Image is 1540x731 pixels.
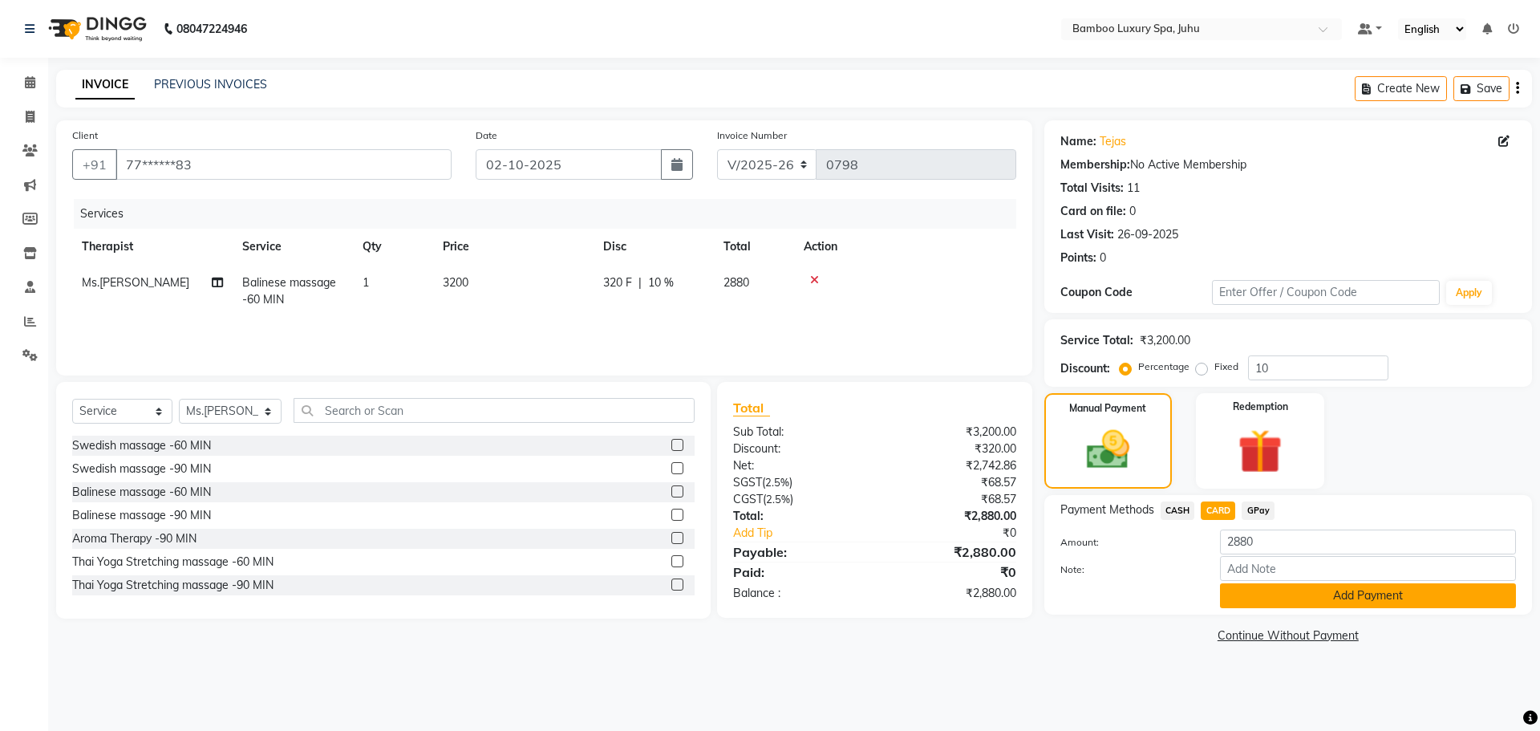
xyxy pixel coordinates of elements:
[874,441,1027,457] div: ₹320.00
[1233,400,1288,414] label: Redemption
[1060,133,1096,150] div: Name:
[794,229,1016,265] th: Action
[1220,583,1516,608] button: Add Payment
[1129,203,1136,220] div: 0
[874,424,1027,441] div: ₹3,200.00
[294,398,695,423] input: Search or Scan
[721,562,874,582] div: Paid:
[721,525,900,542] a: Add Tip
[874,474,1027,491] div: ₹68.57
[41,6,151,51] img: logo
[363,275,369,290] span: 1
[1060,156,1130,173] div: Membership:
[733,492,763,506] span: CGST
[154,77,267,91] a: PREVIOUS INVOICES
[115,149,452,180] input: Search by Name/Mobile/Email/Code
[1220,556,1516,581] input: Add Note
[714,229,794,265] th: Total
[233,229,353,265] th: Service
[1220,530,1516,554] input: Amount
[874,491,1027,508] div: ₹68.57
[648,274,674,291] span: 10 %
[874,562,1027,582] div: ₹0
[874,457,1027,474] div: ₹2,742.86
[1355,76,1447,101] button: Create New
[874,508,1027,525] div: ₹2,880.00
[765,476,789,489] span: 2.5%
[1212,280,1440,305] input: Enter Offer / Coupon Code
[443,275,468,290] span: 3200
[721,491,874,508] div: ( )
[721,474,874,491] div: ( )
[72,437,211,454] div: Swedish massage -60 MIN
[1048,535,1208,550] label: Amount:
[1048,562,1208,577] label: Note:
[72,530,197,547] div: Aroma Therapy -90 MIN
[72,484,211,501] div: Balinese massage -60 MIN
[1224,424,1296,479] img: _gift.svg
[721,457,874,474] div: Net:
[72,554,274,571] div: Thai Yoga Stretching massage -60 MIN
[1140,332,1190,349] div: ₹3,200.00
[603,274,632,291] span: 320 F
[353,229,433,265] th: Qty
[874,542,1027,562] div: ₹2,880.00
[72,229,233,265] th: Therapist
[721,441,874,457] div: Discount:
[1060,284,1212,301] div: Coupon Code
[733,475,762,489] span: SGST
[1446,281,1492,305] button: Apply
[733,400,770,416] span: Total
[242,275,336,307] span: Balinese massage -60 MIN
[74,199,1028,229] div: Services
[1048,627,1529,644] a: Continue Without Payment
[1060,180,1124,197] div: Total Visits:
[476,128,497,143] label: Date
[1069,401,1146,416] label: Manual Payment
[721,508,874,525] div: Total:
[594,229,714,265] th: Disc
[1127,180,1140,197] div: 11
[1201,502,1235,520] span: CARD
[1214,359,1238,374] label: Fixed
[1060,332,1133,349] div: Service Total:
[766,493,790,506] span: 2.5%
[900,525,1027,542] div: ₹0
[72,149,117,180] button: +91
[433,229,594,265] th: Price
[1100,250,1106,266] div: 0
[721,542,874,562] div: Payable:
[1138,359,1189,374] label: Percentage
[1060,203,1126,220] div: Card on file:
[1060,250,1096,266] div: Points:
[874,585,1027,602] div: ₹2,880.00
[723,275,749,290] span: 2880
[82,275,189,290] span: Ms.[PERSON_NAME]
[75,71,135,99] a: INVOICE
[1060,360,1110,377] div: Discount:
[72,507,211,524] div: Balinese massage -90 MIN
[638,274,642,291] span: |
[721,585,874,602] div: Balance :
[1161,502,1195,520] span: CASH
[1060,156,1516,173] div: No Active Membership
[1242,502,1275,520] span: GPay
[72,461,211,477] div: Swedish massage -90 MIN
[176,6,247,51] b: 08047224946
[72,128,98,143] label: Client
[72,577,274,594] div: Thai Yoga Stretching massage -90 MIN
[1117,226,1178,243] div: 26-09-2025
[1073,425,1143,474] img: _cash.svg
[721,424,874,441] div: Sub Total:
[1100,133,1126,150] a: Tejas
[1453,76,1510,101] button: Save
[1060,226,1114,243] div: Last Visit:
[717,128,787,143] label: Invoice Number
[1060,502,1154,518] span: Payment Methods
